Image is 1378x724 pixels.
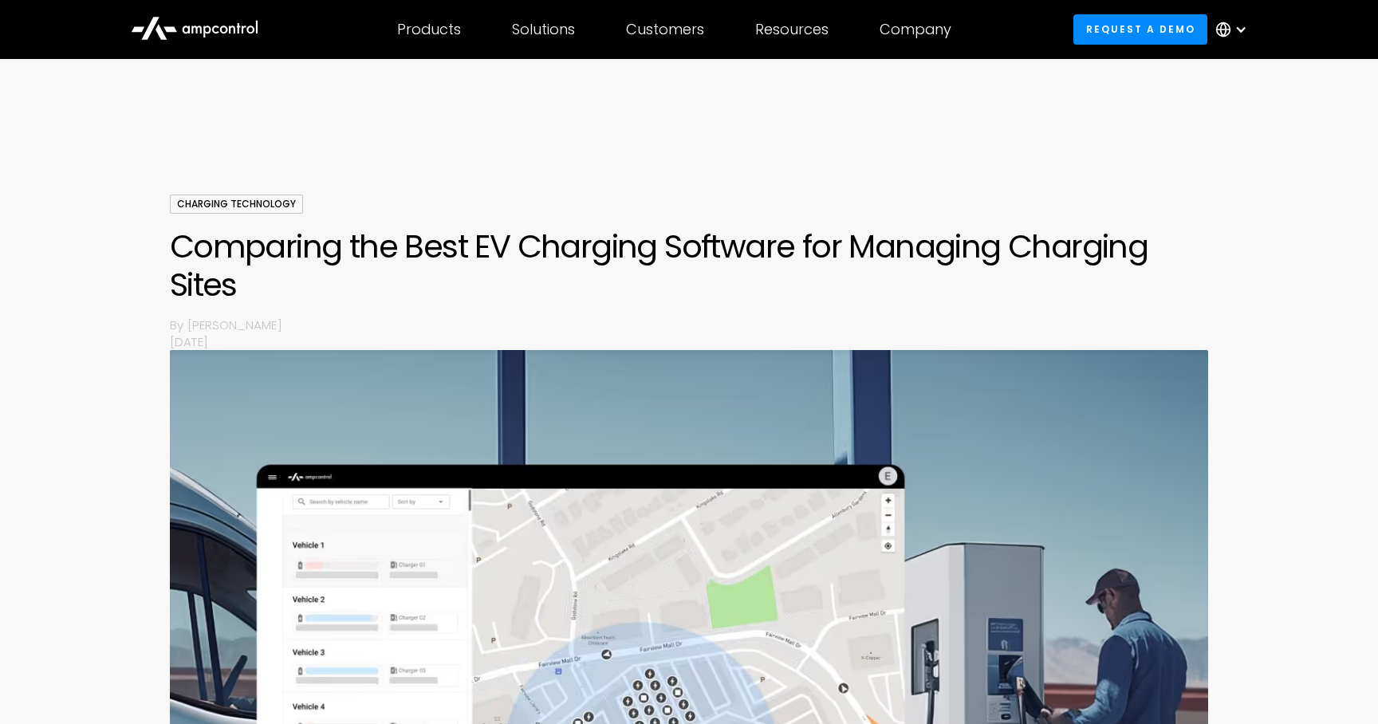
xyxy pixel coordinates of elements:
h1: Comparing the Best EV Charging Software for Managing Charging Sites [170,227,1208,304]
p: [PERSON_NAME] [187,317,1208,333]
p: By [170,317,187,333]
div: Solutions [512,21,575,38]
div: Company [880,21,951,38]
a: Request a demo [1073,14,1207,44]
div: Resources [755,21,829,38]
p: [DATE] [170,333,1208,350]
div: Products [397,21,461,38]
div: Customers [626,21,704,38]
div: Charging Technology [170,195,303,214]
